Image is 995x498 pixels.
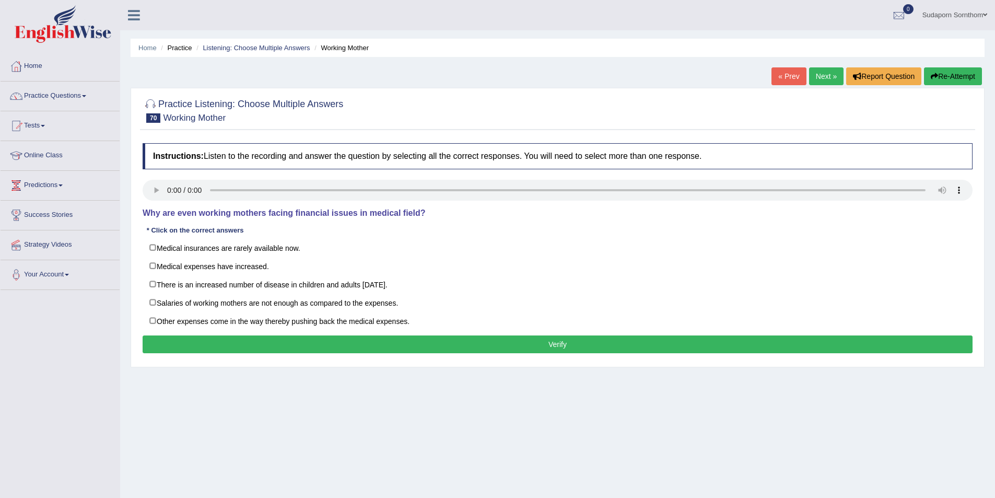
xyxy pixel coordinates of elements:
label: Medical insurances are rarely available now. [143,238,973,257]
button: Verify [143,335,973,353]
label: There is an increased number of disease in children and adults [DATE]. [143,275,973,294]
a: Home [1,52,120,78]
a: Home [138,44,157,52]
h2: Practice Listening: Choose Multiple Answers [143,97,343,123]
b: Instructions: [153,152,204,160]
span: 70 [146,113,160,123]
a: Online Class [1,141,120,167]
label: Salaries of working mothers are not enough as compared to the expenses. [143,293,973,312]
h4: Listen to the recording and answer the question by selecting all the correct responses. You will ... [143,143,973,169]
a: Listening: Choose Multiple Answers [203,44,310,52]
a: Success Stories [1,201,120,227]
label: Medical expenses have increased. [143,257,973,275]
a: Practice Questions [1,82,120,108]
a: Strategy Videos [1,230,120,257]
div: * Click on the correct answers [143,225,248,235]
a: Predictions [1,171,120,197]
a: « Prev [771,67,806,85]
span: 0 [903,4,914,14]
li: Practice [158,43,192,53]
a: Tests [1,111,120,137]
label: Other expenses come in the way thereby pushing back the medical expenses. [143,311,973,330]
small: Working Mother [163,113,226,123]
a: Your Account [1,260,120,286]
li: Working Mother [312,43,369,53]
h4: Why are even working mothers facing financial issues in medical field? [143,209,973,218]
a: Next » [809,67,844,85]
button: Report Question [846,67,921,85]
button: Re-Attempt [924,67,982,85]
